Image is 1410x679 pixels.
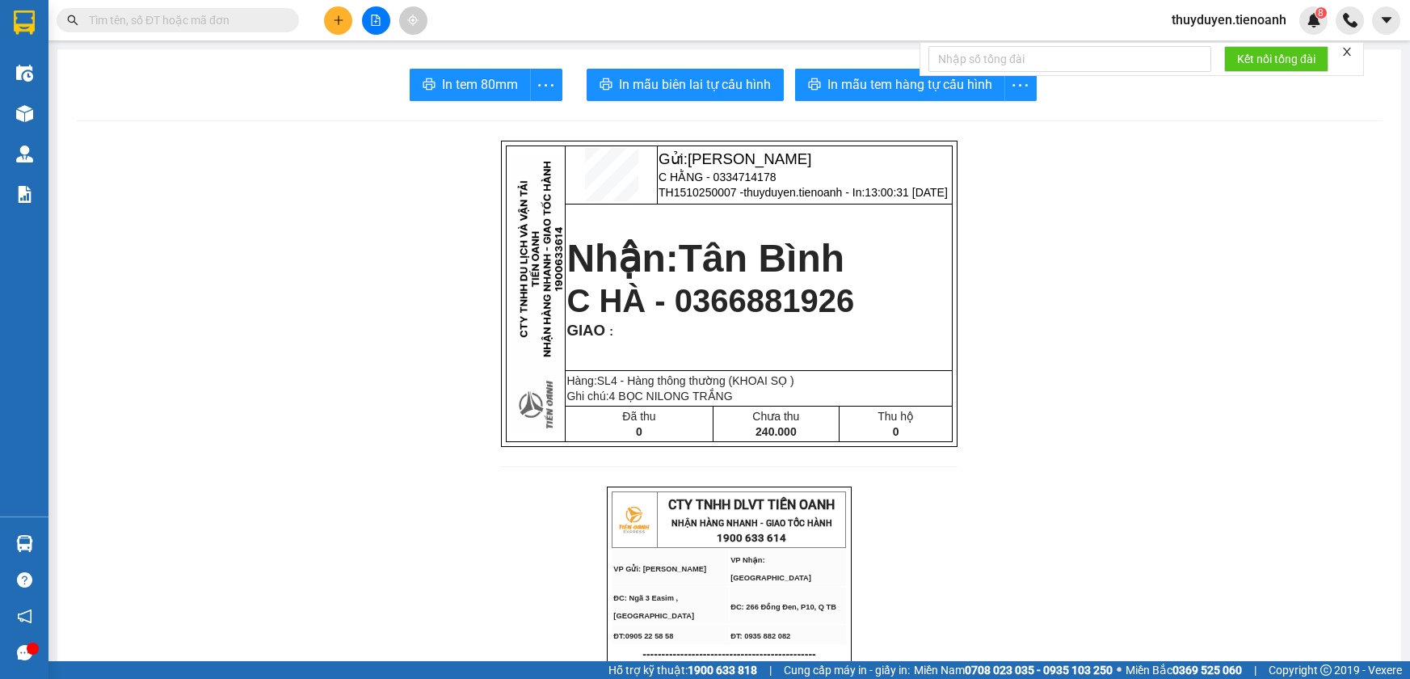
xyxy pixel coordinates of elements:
[865,186,947,199] span: 13:00:31 [DATE]
[609,390,733,403] span: 4 BỌC NILONG TRẮNG
[893,425,899,438] span: 0
[659,150,811,167] span: Gửi:
[407,15,419,26] span: aim
[688,664,757,677] strong: 1900 633 818
[1341,46,1353,57] span: close
[531,75,562,95] span: more
[605,325,613,338] span: :
[16,105,33,122] img: warehouse-icon
[622,410,655,423] span: Đã thu
[679,237,844,280] span: Tân Bình
[1117,667,1122,673] span: ⚪️
[688,150,811,167] span: [PERSON_NAME]
[16,535,33,552] img: warehouse-icon
[1224,46,1328,72] button: Kết nối tổng đài
[566,374,793,387] span: Hàng:SL
[659,186,948,199] span: TH1510250007 -
[769,661,772,679] span: |
[16,145,33,162] img: warehouse-icon
[442,74,518,95] span: In tem 80mm
[619,74,771,95] span: In mẫu biên lai tự cấu hình
[566,237,844,280] strong: Nhận:
[730,632,790,640] span: ĐT: 0935 882 082
[730,556,811,582] span: VP Nhận: [GEOGRAPHIC_DATA]
[14,11,35,35] img: logo-vxr
[965,664,1113,677] strong: 0708 023 035 - 0935 103 250
[587,69,784,101] button: printerIn mẫu biên lai tự cấu hình
[1372,6,1400,35] button: caret-down
[1379,13,1394,27] span: caret-down
[613,565,706,573] span: VP Gửi: [PERSON_NAME]
[1343,13,1357,27] img: phone-icon
[16,65,33,82] img: warehouse-icon
[1005,75,1036,95] span: more
[17,572,32,588] span: question-circle
[566,390,732,403] span: Ghi chú:
[410,69,531,101] button: printerIn tem 80mm
[1307,13,1321,27] img: icon-new-feature
[324,6,352,35] button: plus
[928,46,1211,72] input: Nhập số tổng đài
[362,6,390,35] button: file-add
[423,78,436,93] span: printer
[1320,664,1332,676] span: copyright
[636,425,642,438] span: 0
[752,410,799,423] span: Chưa thu
[827,74,992,95] span: In mẫu tem hàng tự cấu hình
[730,603,836,611] span: ĐC: 266 Đồng Đen, P10, Q TB
[756,425,797,438] span: 240.000
[642,647,815,660] span: ----------------------------------------------
[1159,10,1299,30] span: thuyduyen.tienoanh
[659,171,776,183] span: C HẰNG - 0334714178
[89,11,280,29] input: Tìm tên, số ĐT hoặc mã đơn
[608,661,757,679] span: Hỗ trợ kỹ thuật:
[333,15,344,26] span: plus
[668,497,835,512] span: CTY TNHH DLVT TIẾN OANH
[1254,661,1256,679] span: |
[370,15,381,26] span: file-add
[611,374,794,387] span: 4 - Hàng thông thường (KHOAI SỌ )
[1318,7,1324,19] span: 8
[67,15,78,26] span: search
[671,518,832,529] strong: NHẬN HÀNG NHANH - GIAO TỐC HÀNH
[795,69,1005,101] button: printerIn mẫu tem hàng tự cấu hình
[613,594,694,620] span: ĐC: Ngã 3 Easim ,[GEOGRAPHIC_DATA]
[530,69,562,101] button: more
[743,186,948,199] span: thuyduyen.tienoanh - In:
[17,609,32,624] span: notification
[1237,50,1315,68] span: Kết nối tổng đài
[600,78,612,93] span: printer
[717,532,786,544] strong: 1900 633 614
[1004,69,1037,101] button: more
[613,500,654,540] img: logo
[17,645,32,660] span: message
[1315,7,1327,19] sup: 8
[914,661,1113,679] span: Miền Nam
[1172,664,1242,677] strong: 0369 525 060
[566,322,605,339] span: GIAO
[878,410,914,423] span: Thu hộ
[808,78,821,93] span: printer
[399,6,427,35] button: aim
[566,283,854,318] span: C HÀ - 0366881926
[613,632,673,640] span: ĐT:0905 22 58 58
[784,661,910,679] span: Cung cấp máy in - giấy in:
[16,186,33,203] img: solution-icon
[1126,661,1242,679] span: Miền Bắc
